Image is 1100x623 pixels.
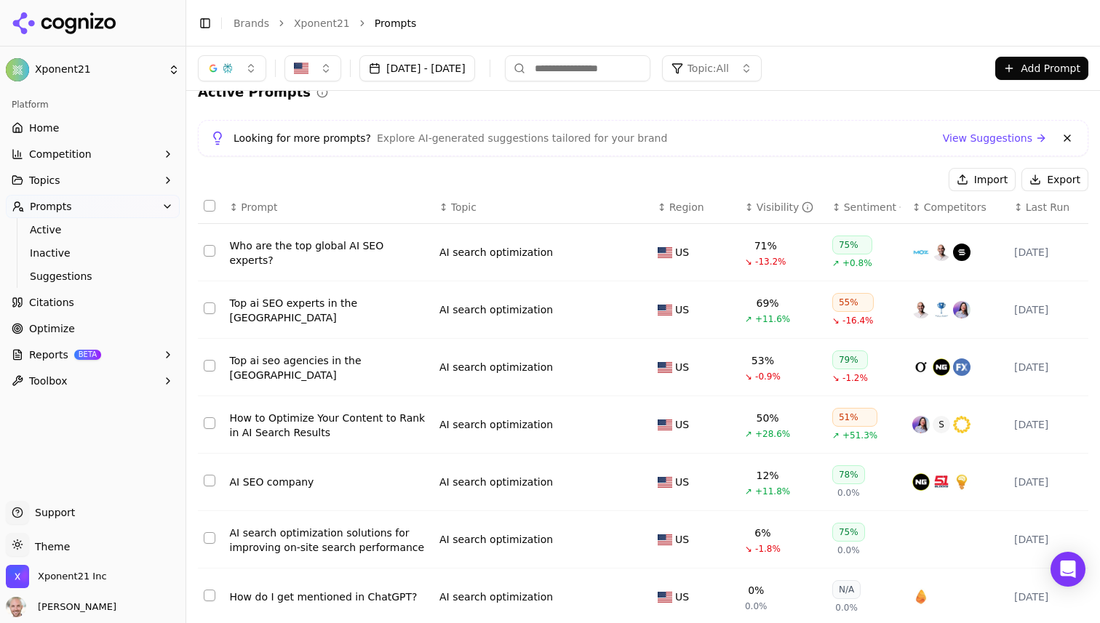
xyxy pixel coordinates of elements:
[953,301,971,318] img: aleyda solis
[6,291,180,314] a: Citations
[434,191,652,224] th: Topic
[1014,532,1083,547] div: [DATE]
[30,269,156,284] span: Suggestions
[755,313,790,325] span: +11.6%
[912,473,930,491] img: nogood
[204,417,215,429] button: Select row 4
[912,588,930,606] img: single grain
[832,350,868,369] div: 79%
[832,408,877,427] div: 51%
[6,142,180,166] button: Competition
[675,590,689,604] span: US
[1014,200,1083,214] div: ↕Last Run
[745,428,752,440] span: ↗
[832,293,874,312] div: 55%
[658,592,672,603] img: US flag
[29,147,92,161] span: Competition
[241,200,277,214] span: Prompt
[755,486,790,497] span: +11.8%
[6,565,107,588] button: Open organization switcher
[844,200,901,214] div: Sentiment
[842,430,877,441] span: +51.3%
[1051,552,1085,587] div: Open Intercom Messenger
[832,430,840,441] span: ↗
[375,16,417,31] span: Prompts
[745,486,752,497] span: ↗
[912,244,930,261] img: moz
[1014,590,1083,604] div: [DATE]
[230,238,428,268] div: Who are the top global AI SEO experts?
[832,236,872,254] div: 75%
[687,61,729,76] span: Topic: All
[1026,200,1069,214] span: Last Run
[842,372,868,384] span: -1.2%
[658,200,733,214] div: ↕Region
[826,191,906,224] th: sentiment
[912,200,1003,214] div: ↕Competitors
[439,590,553,604] a: AI search optimization
[906,191,1008,224] th: Competitors
[1014,302,1083,317] div: [DATE]
[675,302,689,317] span: US
[752,353,774,368] div: 53%
[29,374,68,388] span: Toolbox
[29,347,68,362] span: Reports
[995,57,1088,80] button: Add Prompt
[38,570,107,583] span: Xponent21 Inc
[835,602,858,614] span: 0.0%
[74,350,101,360] span: BETA
[29,541,70,552] span: Theme
[439,200,646,214] div: ↕Topic
[739,191,826,224] th: brandMentionRate
[204,360,215,371] button: Select row 3
[32,600,116,614] span: [PERSON_NAME]
[204,532,215,544] button: Select row 6
[204,245,215,257] button: Select row 1
[30,199,72,214] span: Prompts
[30,246,156,260] span: Inactive
[439,245,553,260] a: AI search optimization
[29,321,75,336] span: Optimize
[198,82,311,103] h2: Active Prompts
[1014,360,1083,374] div: [DATE]
[933,358,950,376] img: nogood
[439,532,553,547] a: AI search optimization
[745,371,752,382] span: ↘
[837,544,860,556] span: 0.0%
[675,417,689,432] span: US
[230,526,428,555] a: AI search optimization solutions for improving on-site search performance
[933,473,950,491] img: 51blocks
[675,245,689,260] span: US
[658,305,672,315] img: US flag
[439,360,553,374] a: AI search optimization
[832,200,901,214] div: ↕Sentiment
[832,257,840,269] span: ↗
[912,358,930,376] img: omniscient digital
[953,244,971,261] img: seer interactive
[675,532,689,547] span: US
[29,505,75,520] span: Support
[230,200,428,214] div: ↕Prompt
[953,473,971,491] img: smartsites
[832,315,840,326] span: ↘
[757,468,779,483] div: 12%
[6,93,180,116] div: Platform
[230,475,428,489] div: AI SEO company
[832,523,865,542] div: 75%
[1021,168,1088,191] button: Export
[6,116,180,140] a: Home
[754,238,777,253] div: 71%
[230,411,428,440] a: How to Optimize Your Content to Rank in AI Search Results
[6,369,180,393] button: Toolbox
[6,58,29,81] img: Xponent21
[35,63,162,76] span: Xponent21
[745,200,821,214] div: ↕Visibility
[451,200,477,214] span: Topic
[745,600,768,612] span: 0.0%
[24,266,162,286] a: Suggestions
[204,475,215,486] button: Select row 5
[669,200,704,214] span: Region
